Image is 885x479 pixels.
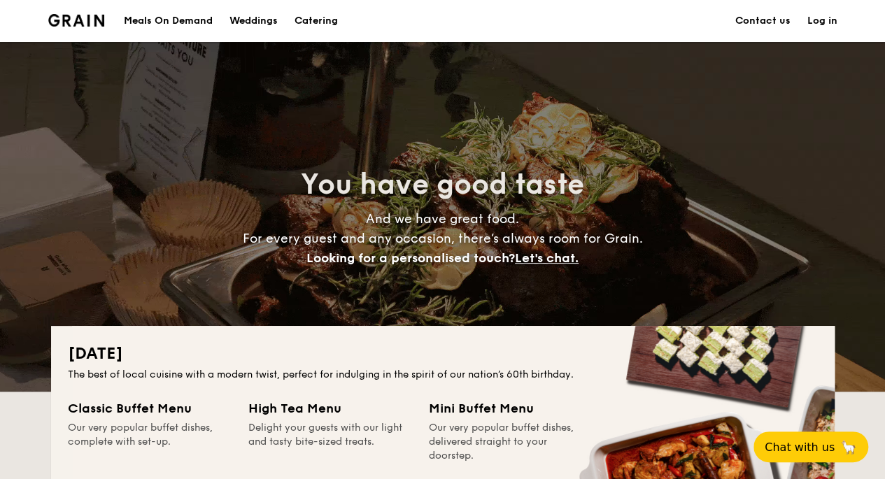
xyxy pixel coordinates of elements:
[248,421,412,463] div: Delight your guests with our light and tasty bite-sized treats.
[306,250,515,266] span: Looking for a personalised touch?
[48,14,105,27] a: Logotype
[243,211,643,266] span: And we have great food. For every guest and any occasion, there’s always room for Grain.
[429,399,593,418] div: Mini Buffet Menu
[765,441,835,454] span: Chat with us
[68,343,818,365] h2: [DATE]
[48,14,105,27] img: Grain
[68,421,232,463] div: Our very popular buffet dishes, complete with set-up.
[68,399,232,418] div: Classic Buffet Menu
[515,250,579,266] span: Let's chat.
[301,168,584,201] span: You have good taste
[753,431,868,462] button: Chat with us🦙
[429,421,593,463] div: Our very popular buffet dishes, delivered straight to your doorstep.
[68,368,818,382] div: The best of local cuisine with a modern twist, perfect for indulging in the spirit of our nation’...
[840,439,857,455] span: 🦙
[248,399,412,418] div: High Tea Menu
